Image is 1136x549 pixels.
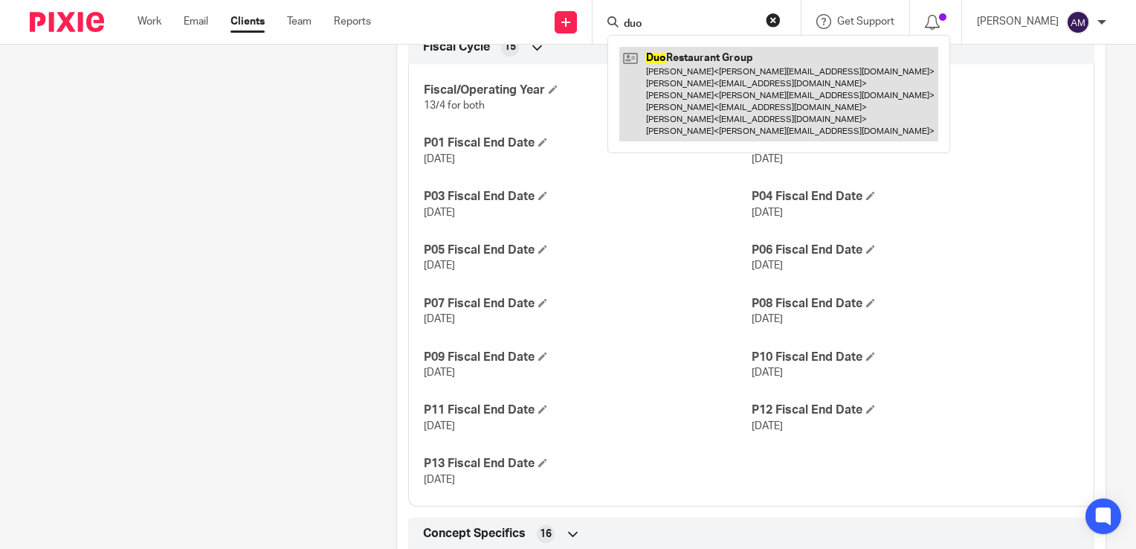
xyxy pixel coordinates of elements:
[287,14,312,29] a: Team
[184,14,208,29] a: Email
[423,526,526,542] span: Concept Specifics
[504,39,516,54] span: 15
[752,260,783,271] span: [DATE]
[424,260,455,271] span: [DATE]
[334,14,371,29] a: Reports
[424,421,455,431] span: [DATE]
[424,367,455,378] span: [DATE]
[752,402,1079,418] h4: P12 Fiscal End Date
[752,314,783,324] span: [DATE]
[752,154,783,164] span: [DATE]
[1066,10,1090,34] img: svg%3E
[424,314,455,324] span: [DATE]
[766,13,781,28] button: Clear
[540,527,552,542] span: 16
[622,18,756,31] input: Search
[752,350,1079,365] h4: P10 Fiscal End Date
[752,243,1079,258] h4: P06 Fiscal End Date
[424,100,485,111] span: 13/4 for both
[138,14,161,29] a: Work
[424,135,751,151] h4: P01 Fiscal End Date
[752,296,1079,312] h4: P08 Fiscal End Date
[424,350,751,365] h4: P09 Fiscal End Date
[424,154,455,164] span: [DATE]
[230,14,265,29] a: Clients
[423,39,490,55] span: Fiscal Cycle
[424,402,751,418] h4: P11 Fiscal End Date
[752,189,1079,205] h4: P04 Fiscal End Date
[424,208,455,218] span: [DATE]
[837,16,894,27] span: Get Support
[752,421,783,431] span: [DATE]
[424,456,751,472] h4: P13 Fiscal End Date
[752,208,783,218] span: [DATE]
[424,189,751,205] h4: P03 Fiscal End Date
[752,367,783,378] span: [DATE]
[424,83,751,98] h4: Fiscal/Operating Year
[30,12,104,32] img: Pixie
[424,243,751,258] h4: P05 Fiscal End Date
[977,14,1059,29] p: [PERSON_NAME]
[424,475,455,485] span: [DATE]
[424,296,751,312] h4: P07 Fiscal End Date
